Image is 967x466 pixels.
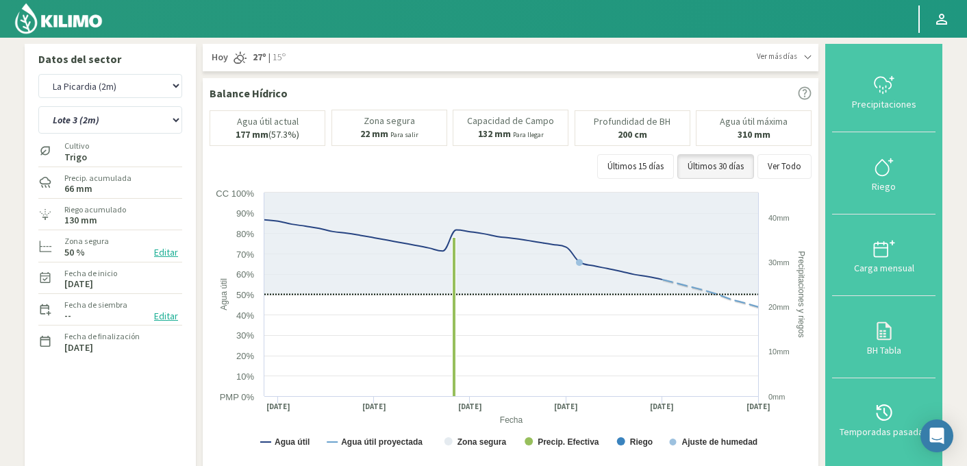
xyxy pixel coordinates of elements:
text: [DATE] [362,402,386,412]
text: Precip. Efectiva [538,437,599,447]
text: 10mm [768,347,790,356]
div: Open Intercom Messenger [920,419,953,452]
button: Ver Todo [757,154,812,179]
span: Ver más días [757,51,797,62]
b: 310 mm [738,128,770,140]
text: 20mm [768,303,790,311]
button: Últimos 15 días [597,154,674,179]
text: Agua útil [219,278,229,310]
text: 10% [236,371,254,382]
text: 20% [236,351,254,361]
text: [DATE] [266,402,290,412]
p: Zona segura [364,116,415,126]
text: 60% [236,269,254,280]
text: PMP 0% [220,392,255,402]
label: Fecha de siembra [64,299,127,311]
text: 90% [236,208,254,219]
label: [DATE] [64,343,93,352]
p: Profundidad de BH [594,116,670,127]
text: [DATE] [746,402,770,412]
b: 132 mm [478,127,511,140]
div: Precipitaciones [836,99,931,109]
text: [DATE] [554,402,578,412]
button: Carga mensual [832,214,935,296]
label: Precip. acumulada [64,172,131,184]
text: [DATE] [458,402,482,412]
p: (57.3%) [236,130,299,140]
text: Agua útil proyectada [341,437,423,447]
label: Riego acumulado [64,204,126,216]
text: Zona segura [457,437,507,447]
span: 15º [271,51,286,64]
text: 30% [236,330,254,341]
label: Zona segura [64,235,109,247]
text: Riego [630,437,653,447]
b: 177 mm [236,128,268,140]
button: Editar [150,245,182,260]
img: Kilimo [14,2,103,35]
button: Precipitaciones [832,51,935,132]
text: Ajuste de humedad [682,437,758,447]
span: | [268,51,271,64]
label: Fecha de finalización [64,330,140,343]
text: Fecha [500,415,523,425]
text: 40% [236,310,254,321]
text: CC 100% [216,188,254,199]
button: Temporadas pasadas [832,378,935,460]
small: Para salir [390,130,418,139]
span: Hoy [210,51,228,64]
text: 80% [236,229,254,239]
text: 30mm [768,258,790,267]
p: Agua útil máxima [720,116,788,127]
label: 130 mm [64,216,97,225]
text: Agua útil [275,437,310,447]
text: Precipitaciones y riegos [796,251,806,338]
button: Últimos 30 días [677,154,754,179]
b: 200 cm [618,128,647,140]
text: 40mm [768,214,790,222]
label: Cultivo [64,140,89,152]
small: Para llegar [513,130,544,139]
p: Balance Hídrico [210,85,288,101]
label: Trigo [64,153,89,162]
label: -- [64,311,71,320]
div: Carga mensual [836,263,931,273]
text: [DATE] [650,402,674,412]
text: 70% [236,249,254,260]
p: Agua útil actual [237,116,299,127]
text: 0mm [768,393,785,401]
button: BH Tabla [832,296,935,378]
b: 22 mm [360,127,388,140]
label: 66 mm [64,184,92,193]
label: Fecha de inicio [64,267,117,280]
label: [DATE] [64,280,93,289]
div: Riego [836,182,931,191]
div: Temporadas pasadas [836,427,931,437]
button: Editar [150,308,182,324]
text: 50% [236,290,254,300]
strong: 27º [253,51,266,63]
p: Datos del sector [38,51,182,67]
label: 50 % [64,248,85,257]
button: Riego [832,132,935,214]
p: Capacidad de Campo [467,116,554,126]
div: BH Tabla [836,345,931,355]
